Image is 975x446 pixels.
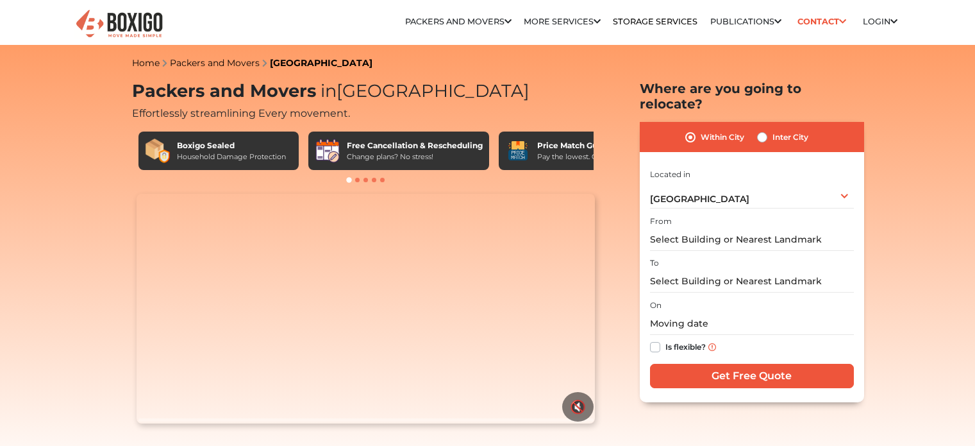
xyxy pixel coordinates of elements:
label: To [650,257,659,269]
label: Is flexible? [665,339,706,353]
a: Packers and Movers [405,17,512,26]
label: Located in [650,169,690,180]
button: 🔇 [562,392,594,422]
a: Storage Services [613,17,697,26]
div: Free Cancellation & Rescheduling [347,140,483,151]
input: Moving date [650,313,854,335]
div: Boxigo Sealed [177,140,286,151]
a: Packers and Movers [170,57,260,69]
span: [GEOGRAPHIC_DATA] [316,80,529,101]
label: On [650,300,662,311]
input: Select Building or Nearest Landmark [650,270,854,293]
span: in [321,80,337,101]
input: Get Free Quote [650,364,854,388]
span: Effortlessly streamlining Every movement. [132,107,350,119]
div: Household Damage Protection [177,151,286,162]
a: Contact [794,12,851,31]
img: Free Cancellation & Rescheduling [315,138,340,164]
h1: Packers and Movers [132,81,600,102]
div: Pay the lowest. Guaranteed! [537,151,635,162]
a: [GEOGRAPHIC_DATA] [270,57,372,69]
div: Price Match Guarantee [537,140,635,151]
a: Publications [710,17,781,26]
img: Price Match Guarantee [505,138,531,164]
span: [GEOGRAPHIC_DATA] [650,193,749,205]
img: Boxigo Sealed [145,138,171,164]
a: More services [524,17,601,26]
img: info [708,343,716,351]
label: Inter City [772,130,808,145]
label: Within City [701,130,744,145]
div: Change plans? No stress! [347,151,483,162]
a: Login [863,17,897,26]
img: Boxigo [74,8,164,40]
a: Home [132,57,160,69]
label: From [650,216,672,227]
h2: Where are you going to relocate? [640,81,864,112]
input: Select Building or Nearest Landmark [650,228,854,251]
video: Your browser does not support the video tag. [137,194,595,424]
